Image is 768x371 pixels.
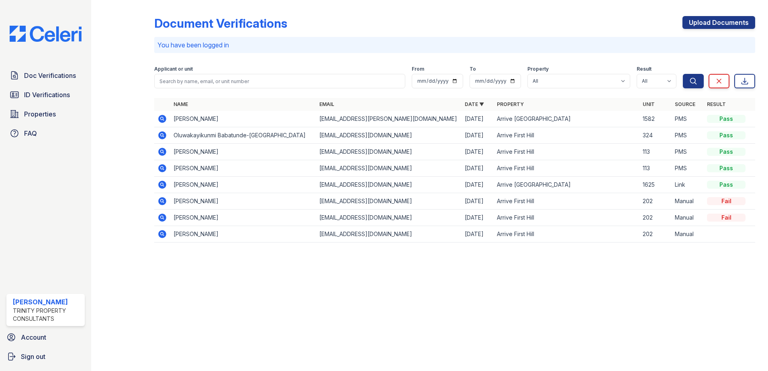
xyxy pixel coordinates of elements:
label: From [412,66,424,72]
div: Fail [707,197,746,205]
label: Result [637,66,652,72]
td: Arrive [GEOGRAPHIC_DATA] [494,111,639,127]
td: 1625 [639,177,672,193]
a: Email [319,101,334,107]
td: [PERSON_NAME] [170,144,316,160]
input: Search by name, email, or unit number [154,74,405,88]
label: Applicant or unit [154,66,193,72]
td: [PERSON_NAME] [170,226,316,243]
td: Arrive First Hill [494,127,639,144]
td: 202 [639,193,672,210]
a: FAQ [6,125,85,141]
a: Name [174,101,188,107]
td: [EMAIL_ADDRESS][PERSON_NAME][DOMAIN_NAME] [316,111,462,127]
a: Unit [643,101,655,107]
div: Trinity Property Consultants [13,307,82,323]
td: 324 [639,127,672,144]
td: [EMAIL_ADDRESS][DOMAIN_NAME] [316,177,462,193]
div: Pass [707,181,746,189]
td: [DATE] [462,210,494,226]
td: Manual [672,210,704,226]
td: Arrive First Hill [494,193,639,210]
td: [DATE] [462,193,494,210]
a: Upload Documents [682,16,755,29]
td: [PERSON_NAME] [170,210,316,226]
img: CE_Logo_Blue-a8612792a0a2168367f1c8372b55b34899dd931a85d93a1a3d3e32e68fde9ad4.png [3,26,88,42]
td: [DATE] [462,144,494,160]
div: Pass [707,148,746,156]
div: Fail [707,214,746,222]
div: Pass [707,164,746,172]
a: Account [3,329,88,345]
div: Pass [707,131,746,139]
a: Result [707,101,726,107]
td: PMS [672,111,704,127]
td: [EMAIL_ADDRESS][DOMAIN_NAME] [316,160,462,177]
td: 1582 [639,111,672,127]
div: Pass [707,115,746,123]
a: Doc Verifications [6,67,85,84]
a: Property [497,101,524,107]
td: Manual [672,193,704,210]
td: [PERSON_NAME] [170,111,316,127]
a: Properties [6,106,85,122]
p: You have been logged in [157,40,752,50]
td: [DATE] [462,226,494,243]
td: Link [672,177,704,193]
td: [DATE] [462,127,494,144]
td: PMS [672,144,704,160]
a: ID Verifications [6,87,85,103]
span: ID Verifications [24,90,70,100]
td: Arrive First Hill [494,160,639,177]
a: Sign out [3,349,88,365]
td: [PERSON_NAME] [170,193,316,210]
td: 202 [639,210,672,226]
td: 202 [639,226,672,243]
a: Source [675,101,695,107]
td: 113 [639,144,672,160]
td: Manual [672,226,704,243]
td: Arrive First Hill [494,226,639,243]
td: [DATE] [462,111,494,127]
td: [EMAIL_ADDRESS][DOMAIN_NAME] [316,144,462,160]
td: [EMAIL_ADDRESS][DOMAIN_NAME] [316,210,462,226]
span: Doc Verifications [24,71,76,80]
td: [PERSON_NAME] [170,160,316,177]
span: Account [21,332,46,342]
div: Document Verifications [154,16,287,31]
td: PMS [672,160,704,177]
td: [EMAIL_ADDRESS][DOMAIN_NAME] [316,193,462,210]
td: Arrive [GEOGRAPHIC_DATA] [494,177,639,193]
div: [PERSON_NAME] [13,297,82,307]
td: 113 [639,160,672,177]
label: Property [527,66,549,72]
td: Arrive First Hill [494,144,639,160]
span: FAQ [24,128,37,138]
span: Properties [24,109,56,119]
td: [DATE] [462,160,494,177]
td: [EMAIL_ADDRESS][DOMAIN_NAME] [316,127,462,144]
td: [PERSON_NAME] [170,177,316,193]
td: Arrive First Hill [494,210,639,226]
td: [EMAIL_ADDRESS][DOMAIN_NAME] [316,226,462,243]
td: PMS [672,127,704,144]
td: [DATE] [462,177,494,193]
label: To [470,66,476,72]
span: Sign out [21,352,45,361]
a: Date ▼ [465,101,484,107]
td: Oluwakayikunmi Babatunde-[GEOGRAPHIC_DATA] [170,127,316,144]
